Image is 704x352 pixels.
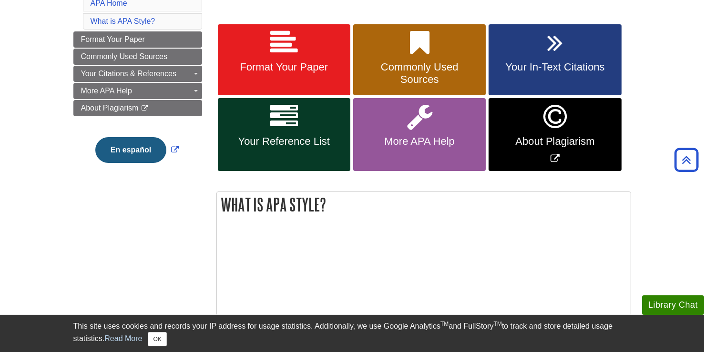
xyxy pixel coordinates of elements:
[73,49,202,65] a: Commonly Used Sources
[104,334,142,342] a: Read More
[93,146,181,154] a: Link opens in new window
[489,24,621,96] a: Your In-Text Citations
[225,61,343,73] span: Format Your Paper
[218,24,350,96] a: Format Your Paper
[73,100,202,116] a: About Plagiarism
[81,87,132,95] span: More APA Help
[218,98,350,171] a: Your Reference List
[141,105,149,111] i: This link opens in a new window
[81,70,176,78] span: Your Citations & References
[73,31,202,48] a: Format Your Paper
[73,66,202,82] a: Your Citations & References
[360,61,479,86] span: Commonly Used Sources
[353,98,486,171] a: More APA Help
[360,135,479,148] span: More APA Help
[148,332,166,346] button: Close
[225,135,343,148] span: Your Reference List
[671,153,702,166] a: Back to Top
[496,135,614,148] span: About Plagiarism
[642,295,704,315] button: Library Chat
[81,52,167,60] span: Commonly Used Sources
[91,17,155,25] a: What is APA Style?
[95,137,166,163] button: En español
[496,61,614,73] span: Your In-Text Citations
[489,98,621,171] a: Link opens in new window
[217,192,631,217] h2: What is APA Style?
[440,321,449,327] sup: TM
[73,321,631,346] div: This site uses cookies and records your IP address for usage statistics. Additionally, we use Goo...
[353,24,486,96] a: Commonly Used Sources
[81,35,145,43] span: Format Your Paper
[494,321,502,327] sup: TM
[73,83,202,99] a: More APA Help
[81,104,139,112] span: About Plagiarism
